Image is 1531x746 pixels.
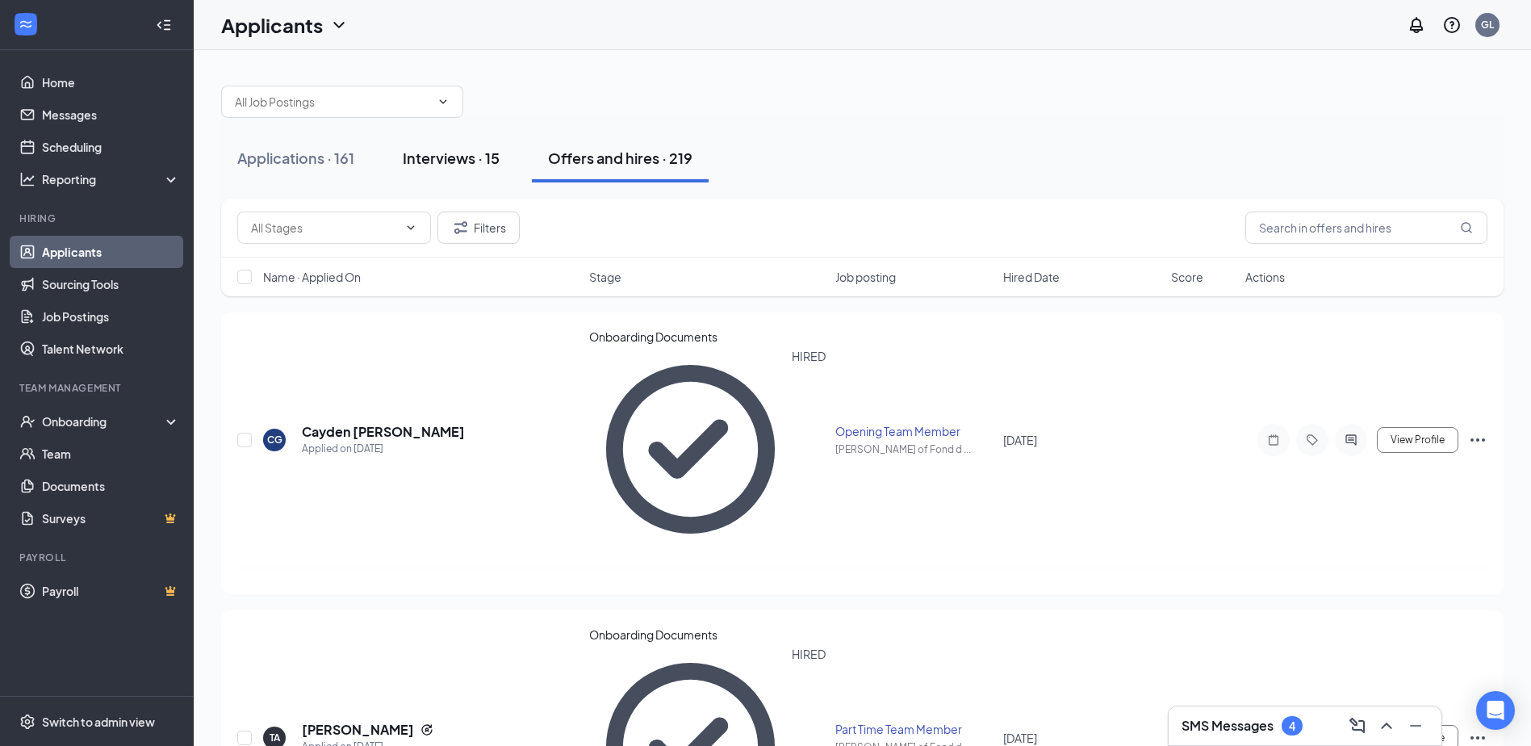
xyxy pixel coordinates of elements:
[404,221,417,234] svg: ChevronDown
[792,348,826,551] div: HIRED
[42,268,180,300] a: Sourcing Tools
[1303,434,1322,446] svg: Tag
[835,442,993,456] div: [PERSON_NAME] of Fond d ...
[1391,434,1445,446] span: View Profile
[1289,719,1295,733] div: 4
[19,212,177,225] div: Hiring
[420,723,433,736] svg: Reapply
[42,502,180,534] a: SurveysCrown
[1476,691,1515,730] div: Open Intercom Messenger
[270,731,280,744] div: TA
[156,17,172,33] svg: Collapse
[42,66,180,98] a: Home
[42,413,166,430] div: Onboarding
[18,16,34,32] svg: WorkstreamLogo
[1003,731,1037,745] span: [DATE]
[1348,716,1367,736] svg: ComposeMessage
[1245,269,1285,285] span: Actions
[19,413,36,430] svg: UserCheck
[329,15,349,35] svg: ChevronDown
[589,269,621,285] span: Stage
[302,441,465,457] div: Applied on [DATE]
[235,93,430,111] input: All Job Postings
[1442,15,1462,35] svg: QuestionInfo
[1403,713,1429,739] button: Minimize
[42,470,180,502] a: Documents
[835,721,993,737] div: Part Time Team Member
[42,171,181,187] div: Reporting
[42,575,180,607] a: PayrollCrown
[1374,713,1399,739] button: ChevronUp
[19,714,36,730] svg: Settings
[1182,717,1274,735] h3: SMS Messages
[1264,434,1283,446] svg: Note
[1468,430,1487,450] svg: Ellipses
[451,218,471,237] svg: Filter
[267,433,282,446] div: CG
[1377,427,1458,453] button: View Profile
[1245,212,1487,244] input: Search in offers and hires
[19,171,36,187] svg: Analysis
[589,627,826,643] div: Onboarding Documents
[42,714,155,730] div: Switch to admin view
[42,300,180,333] a: Job Postings
[835,269,896,285] span: Job posting
[437,95,450,108] svg: ChevronDown
[42,438,180,470] a: Team
[548,148,692,168] div: Offers and hires · 219
[42,333,180,365] a: Talent Network
[251,219,398,237] input: All Stages
[589,348,793,551] svg: CheckmarkCircle
[42,131,180,163] a: Scheduling
[1407,15,1426,35] svg: Notifications
[1406,716,1425,736] svg: Minimize
[19,381,177,395] div: Team Management
[1377,716,1396,736] svg: ChevronUp
[263,269,361,285] span: Name · Applied On
[589,329,826,345] div: Onboarding Documents
[302,721,414,739] h5: [PERSON_NAME]
[1460,221,1473,234] svg: MagnifyingGlass
[403,148,500,168] div: Interviews · 15
[221,11,323,39] h1: Applicants
[1171,269,1203,285] span: Score
[302,423,465,441] h5: Cayden [PERSON_NAME]
[1003,269,1060,285] span: Hired Date
[437,212,520,244] button: Filter Filters
[1003,433,1037,447] span: [DATE]
[19,551,177,564] div: Payroll
[237,148,354,168] div: Applications · 161
[1345,713,1370,739] button: ComposeMessage
[42,98,180,131] a: Messages
[835,423,993,439] div: Opening Team Member
[1341,434,1361,446] svg: ActiveChat
[1481,18,1494,31] div: GL
[42,236,180,268] a: Applicants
